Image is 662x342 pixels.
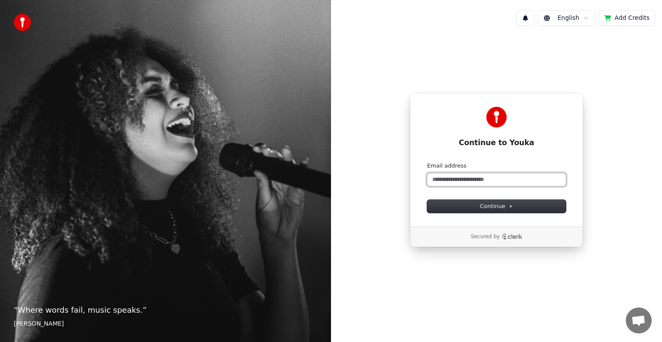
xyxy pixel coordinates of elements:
[599,10,655,26] button: Add Credits
[427,200,566,213] button: Continue
[502,233,522,239] a: Clerk logo
[471,233,500,240] p: Secured by
[14,320,317,328] footer: [PERSON_NAME]
[480,202,513,210] span: Continue
[626,308,652,333] div: Open chat
[14,304,317,316] p: “ Where words fail, music speaks. ”
[427,138,566,148] h1: Continue to Youka
[14,14,31,31] img: youka
[486,107,507,127] img: Youka
[427,162,466,170] label: Email address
